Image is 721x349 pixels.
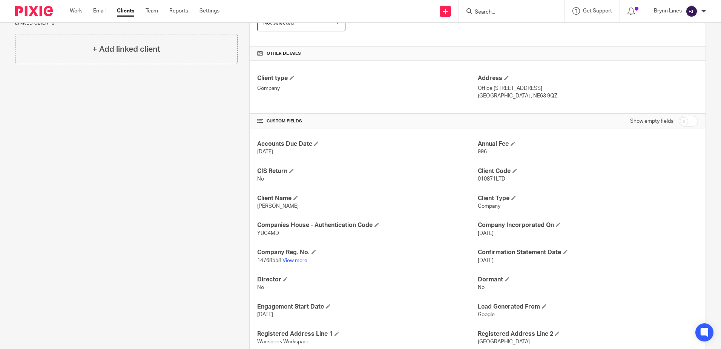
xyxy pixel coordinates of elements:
h4: Lead Generated From [478,303,698,311]
span: Google [478,312,495,317]
span: [DATE] [257,312,273,317]
a: Email [93,7,106,15]
p: [GEOGRAPHIC_DATA] , NE63 9QZ [478,92,698,100]
h4: Client Code [478,167,698,175]
span: [GEOGRAPHIC_DATA] [478,339,530,344]
p: Linked clients [15,20,238,26]
a: Reports [169,7,188,15]
label: Show empty fields [630,117,673,125]
a: Team [146,7,158,15]
span: Get Support [583,8,612,14]
h4: CUSTOM FIELDS [257,118,477,124]
h4: Client Type [478,195,698,202]
span: No [257,176,264,182]
p: Company [257,85,477,92]
span: [DATE] [478,231,494,236]
span: 996 [478,149,487,154]
a: View more [282,258,307,263]
h4: Registered Address Line 2 [478,330,698,338]
h4: Address [478,74,698,82]
h4: Annual Fee [478,140,698,148]
span: Not selected [263,20,294,26]
h4: Company Reg. No. [257,249,477,256]
h4: Registered Address Line 1 [257,330,477,338]
span: Company [478,204,500,209]
span: 14768558 [257,258,281,263]
span: 010871LTD [478,176,505,182]
span: [DATE] [478,258,494,263]
a: Settings [199,7,219,15]
input: Search [474,9,542,16]
h4: Accounts Due Date [257,140,477,148]
h4: Client Name [257,195,477,202]
p: Brynn Lines [654,7,682,15]
a: Clients [117,7,134,15]
span: Other details [267,51,301,57]
h4: Company Incorporated On [478,221,698,229]
h4: + Add linked client [92,43,160,55]
h4: CIS Return [257,167,477,175]
a: Work [70,7,82,15]
img: svg%3E [686,5,698,17]
h4: Director [257,276,477,284]
h4: Engagement Start Date [257,303,477,311]
span: [DATE] [257,149,273,154]
p: Office [STREET_ADDRESS] [478,85,698,92]
span: Wansbeck Workspace [257,339,310,344]
span: [PERSON_NAME] [257,204,299,209]
h4: Companies House - Authentication Code [257,221,477,229]
img: Pixie [15,6,53,16]
h4: Client type [257,74,477,82]
h4: Confirmation Statement Date [478,249,698,256]
h4: Dormant [478,276,698,284]
span: YUC4MD [257,231,279,236]
span: No [257,285,264,290]
span: No [478,285,485,290]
